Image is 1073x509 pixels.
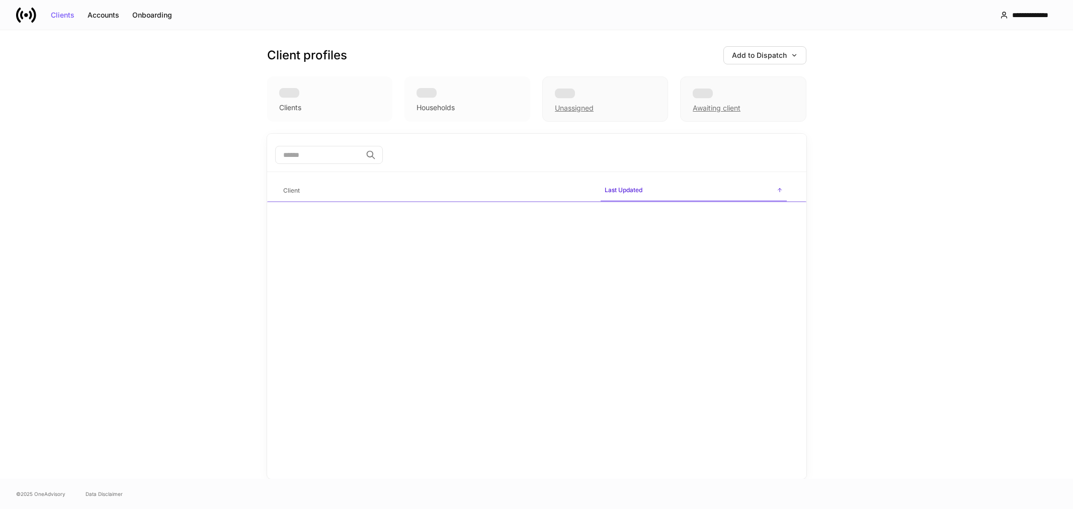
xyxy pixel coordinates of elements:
button: Onboarding [126,7,179,23]
div: Unassigned [555,103,594,113]
div: Awaiting client [680,76,806,122]
div: Unassigned [542,76,668,122]
a: Data Disclaimer [86,490,123,498]
h3: Client profiles [267,47,347,63]
div: Accounts [88,12,119,19]
button: Clients [44,7,81,23]
div: Households [417,103,455,113]
span: © 2025 OneAdvisory [16,490,65,498]
div: Onboarding [132,12,172,19]
span: Last Updated [601,180,787,202]
h6: Client [283,186,300,195]
span: Client [279,181,593,201]
div: Awaiting client [693,103,740,113]
button: Add to Dispatch [723,46,806,64]
div: Clients [279,103,301,113]
div: Add to Dispatch [732,52,798,59]
div: Clients [51,12,74,19]
h6: Last Updated [605,185,642,195]
button: Accounts [81,7,126,23]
